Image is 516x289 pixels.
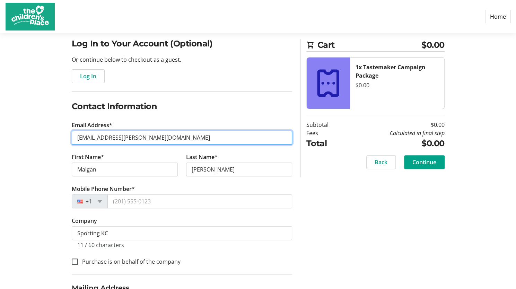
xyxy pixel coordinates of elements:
[72,69,105,83] button: Log In
[78,257,181,266] label: Purchase is on behalf of the company
[375,158,387,166] span: Back
[72,121,112,129] label: Email Address*
[486,10,510,23] a: Home
[306,137,346,150] td: Total
[346,137,445,150] td: $0.00
[356,63,426,79] strong: 1x Tastemaker Campaign Package
[80,72,96,80] span: Log In
[72,153,104,161] label: First Name*
[72,217,97,225] label: Company
[366,155,396,169] button: Back
[77,241,124,249] tr-character-limit: 11 / 60 characters
[317,39,422,51] span: Cart
[72,37,292,50] h2: Log In to Your Account (Optional)
[186,153,218,161] label: Last Name*
[72,185,135,193] label: Mobile Phone Number*
[421,39,445,51] span: $0.00
[346,129,445,137] td: Calculated in final step
[72,100,292,113] h2: Contact Information
[404,155,445,169] button: Continue
[306,121,346,129] td: Subtotal
[72,55,292,64] p: Or continue below to checkout as a guest.
[306,129,346,137] td: Fees
[107,194,292,208] input: (201) 555-0123
[412,158,436,166] span: Continue
[6,3,55,30] img: The Children's Place's Logo
[346,121,445,129] td: $0.00
[356,81,439,89] div: $0.00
